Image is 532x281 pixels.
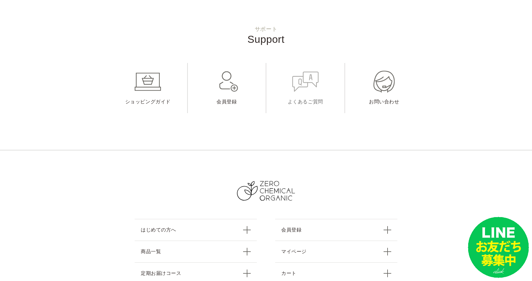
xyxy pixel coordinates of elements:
[345,63,424,113] a: お問い合わせ
[135,241,257,262] a: 商品一覧
[109,63,187,113] a: ショッピングガイド
[135,219,257,241] a: はじめての方へ
[275,219,397,241] a: 会員登録
[275,241,397,262] a: マイページ
[237,181,295,201] img: ZERO CHEMICAL ORGANIC
[266,63,344,113] a: よくあるご質問
[247,34,284,45] span: Support
[468,217,529,278] img: small_line.png
[188,63,266,113] a: 会員登録
[12,26,520,32] small: サポート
